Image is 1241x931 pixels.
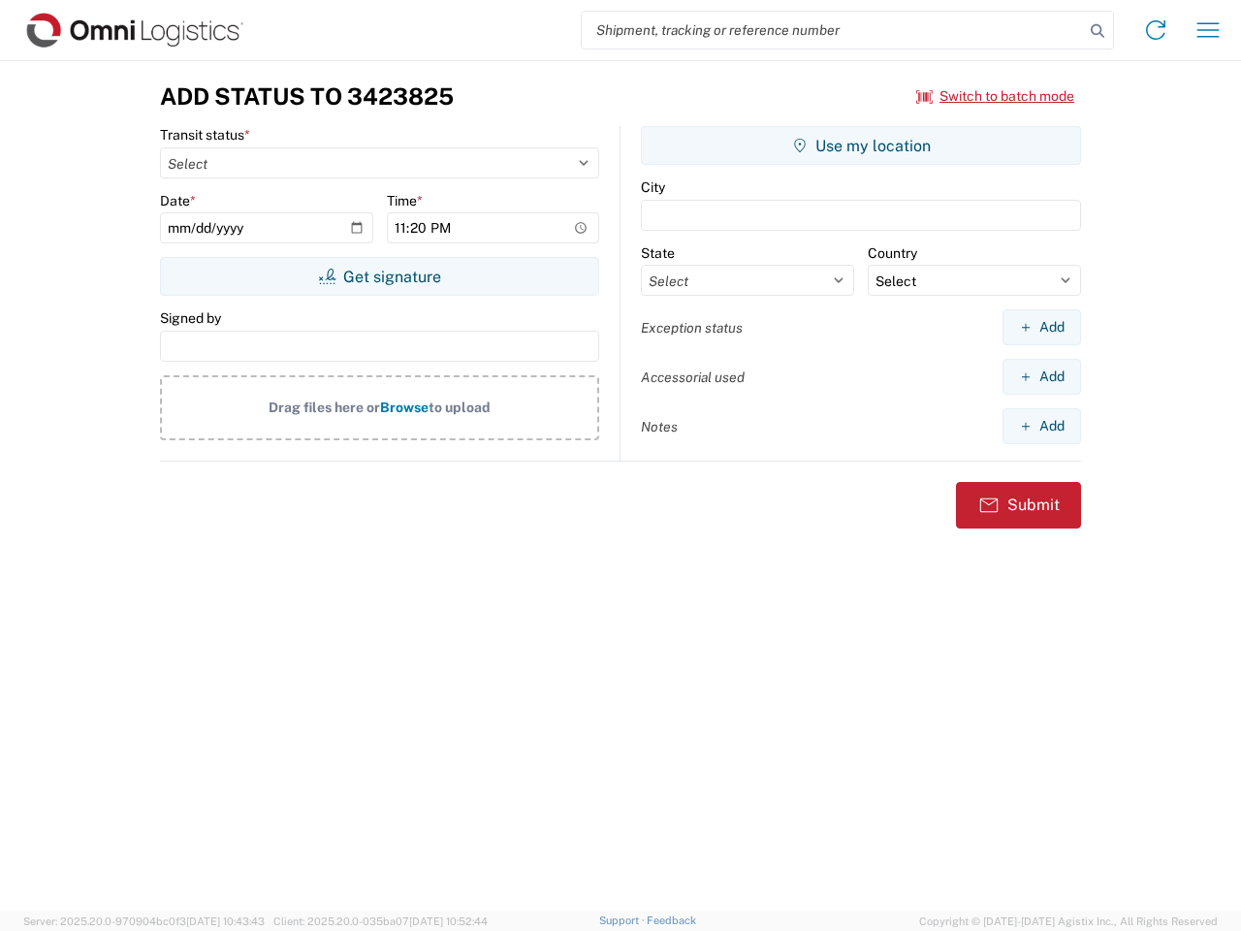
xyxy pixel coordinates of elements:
[1002,309,1081,345] button: Add
[641,369,745,386] label: Accessorial used
[641,319,743,337] label: Exception status
[387,192,423,209] label: Time
[429,400,491,415] span: to upload
[641,178,665,196] label: City
[599,915,648,926] a: Support
[160,257,599,296] button: Get signature
[919,913,1218,930] span: Copyright © [DATE]-[DATE] Agistix Inc., All Rights Reserved
[186,915,265,927] span: [DATE] 10:43:43
[160,82,454,111] h3: Add Status to 3423825
[916,80,1074,112] button: Switch to batch mode
[1002,359,1081,395] button: Add
[641,126,1081,165] button: Use my location
[868,244,917,262] label: Country
[269,400,380,415] span: Drag files here or
[160,309,221,327] label: Signed by
[409,915,488,927] span: [DATE] 10:52:44
[1002,408,1081,444] button: Add
[956,482,1081,529] button: Submit
[160,192,196,209] label: Date
[641,418,678,435] label: Notes
[380,400,429,415] span: Browse
[582,12,1084,48] input: Shipment, tracking or reference number
[647,915,696,926] a: Feedback
[160,126,250,144] label: Transit status
[23,915,265,927] span: Server: 2025.20.0-970904bc0f3
[641,244,675,262] label: State
[273,915,488,927] span: Client: 2025.20.0-035ba07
